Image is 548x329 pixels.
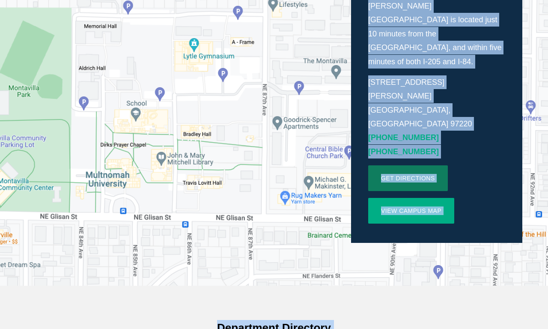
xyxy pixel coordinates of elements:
[368,165,448,191] a: Get directions
[368,147,439,156] a: [PHONE_NUMBER]
[368,75,505,159] p: [STREET_ADDRESS][PERSON_NAME] [GEOGRAPHIC_DATA], [GEOGRAPHIC_DATA] 97220
[368,198,454,224] a: View Campus Map
[368,133,439,142] a: [PHONE_NUMBER]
